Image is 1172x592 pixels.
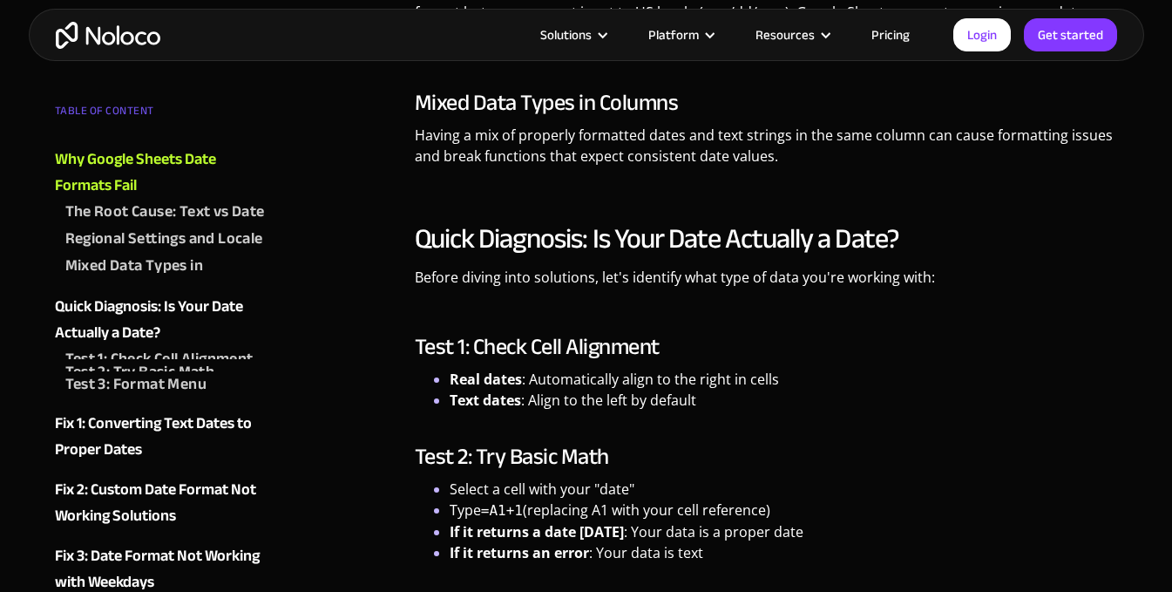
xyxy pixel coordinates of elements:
strong: If it returns an error [450,543,589,562]
strong: Text dates [450,391,521,410]
a: Login [953,18,1011,51]
a: Mixed Data Types in Columns [65,253,266,305]
li: : Automatically align to the right in cells [450,369,1118,390]
li: Type (replacing A1 with your cell reference) [450,500,1118,521]
a: Why Google Sheets Date Formats Fail [55,146,266,199]
a: Test 1: Check Cell Alignment [65,346,266,372]
div: Solutions [540,24,592,46]
h3: Test 2: Try Basic Math [415,444,1118,470]
h3: Mixed Data Types in Columns [415,90,1118,116]
p: Having a mix of properly formatted dates and text strings in the same column can cause formatting... [415,125,1118,180]
a: Fix 1: Converting Text Dates to Proper Dates [55,411,266,463]
code: =A1+1 [481,502,523,519]
a: Fix 2: Custom Date Format Not Working Solutions [55,477,266,529]
a: Test 2: Try Basic Math [65,359,266,385]
li: : Align to the left by default [450,390,1118,411]
a: Get started [1024,18,1117,51]
a: Test 3: Format Menu Response [65,371,266,424]
div: Platform [648,24,699,46]
li: : Your data is a proper date [450,521,1118,542]
div: Platform [627,24,734,46]
div: Solutions [518,24,627,46]
li: : Your data is text [450,542,1118,563]
a: Pricing [850,24,932,46]
div: TABLE OF CONTENT [55,98,266,133]
div: Resources [755,24,815,46]
strong: Real dates [450,370,522,389]
div: Test 2: Try Basic Math [65,359,215,385]
a: Quick Diagnosis: Is Your Date Actually a Date? [55,294,266,346]
a: home [56,22,160,49]
p: Before diving into solutions, let's identify what type of data you're working with: [415,267,1118,301]
div: Test 1: Check Cell Alignment [65,346,254,372]
h2: Quick Diagnosis: Is Your Date Actually a Date? [415,221,1118,256]
h3: Test 1: Check Cell Alignment [415,334,1118,360]
strong: If it returns a date [DATE] [450,522,624,541]
li: Select a cell with your "date" [450,479,1118,500]
a: The Root Cause: Text vs Date Values [65,199,266,251]
div: Resources [734,24,850,46]
a: Regional Settings and Locale Issues [65,226,266,278]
